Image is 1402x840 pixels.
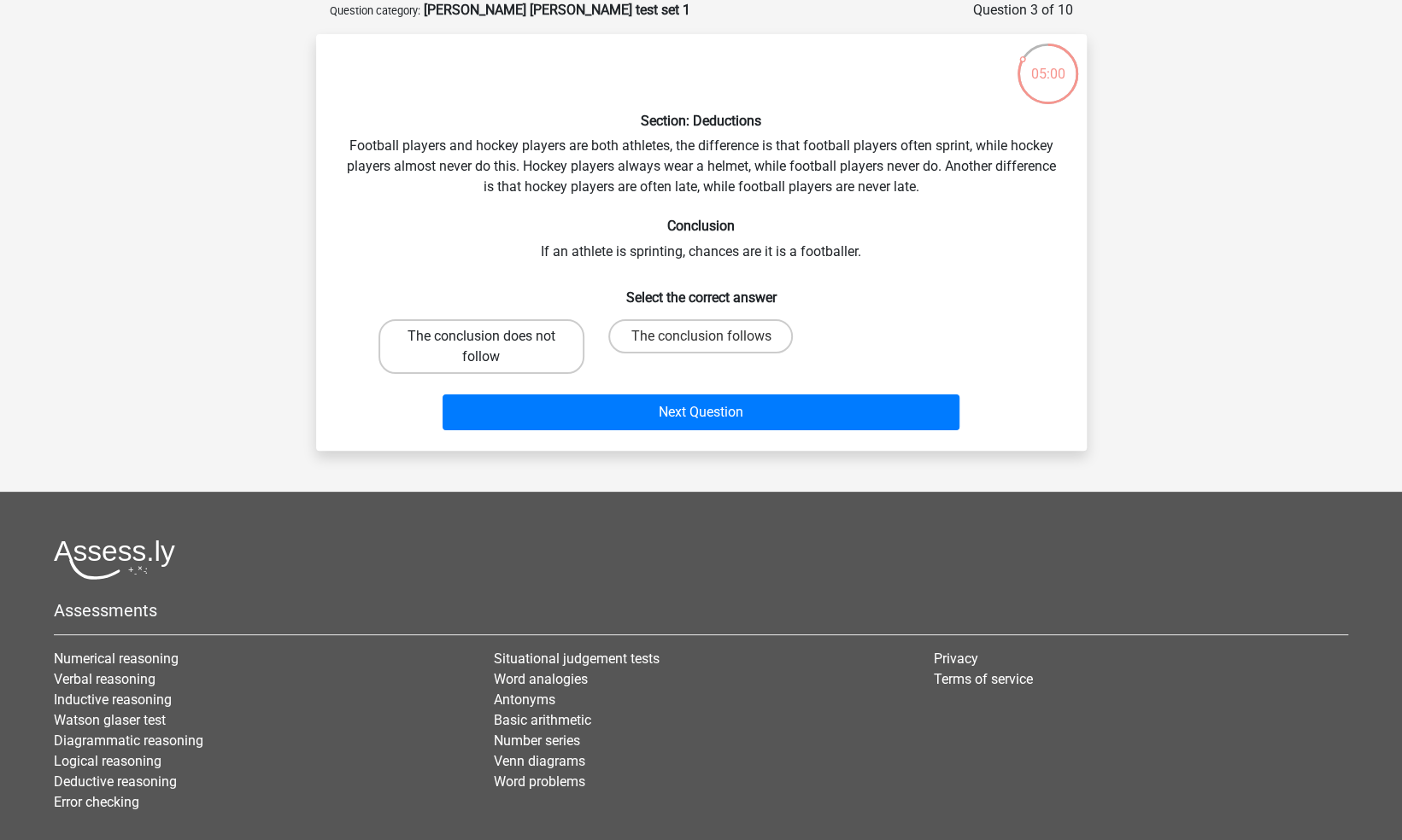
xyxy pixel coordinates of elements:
[54,732,203,749] a: Diagrammatic reasoning
[54,671,155,687] a: Verbal reasoning
[54,712,166,728] a: Watson glaser test
[494,671,588,687] a: Word analogies
[1016,42,1080,85] div: 05:00
[54,773,177,790] a: Deductive reasoning
[494,691,555,708] a: Antonyms
[424,2,690,18] strong: [PERSON_NAME] [PERSON_NAME] test set 1
[934,671,1033,687] a: Terms of service
[494,712,591,728] a: Basic arithmetic
[54,691,172,708] a: Inductive reasoning
[323,48,1080,437] div: Football players and hockey players are both athletes, the difference is that football players of...
[608,319,793,353] label: The conclusion follows
[443,394,959,430] button: Next Question
[378,319,584,374] label: The conclusion does not follow
[54,753,161,769] a: Logical reasoning
[494,753,585,769] a: Venn diagrams
[54,600,1348,621] h5: Assessments
[54,540,175,580] img: Assessly logo
[494,650,660,667] a: Situational judgement tests
[343,276,1059,306] h6: Select the correct answer
[934,650,978,667] a: Privacy
[54,794,139,810] a: Error checking
[494,732,580,749] a: Number series
[343,218,1059,234] h6: Conclusion
[494,773,585,790] a: Word problems
[54,650,179,667] a: Numerical reasoning
[330,4,420,17] small: Question category:
[343,113,1059,129] h6: Section: Deductions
